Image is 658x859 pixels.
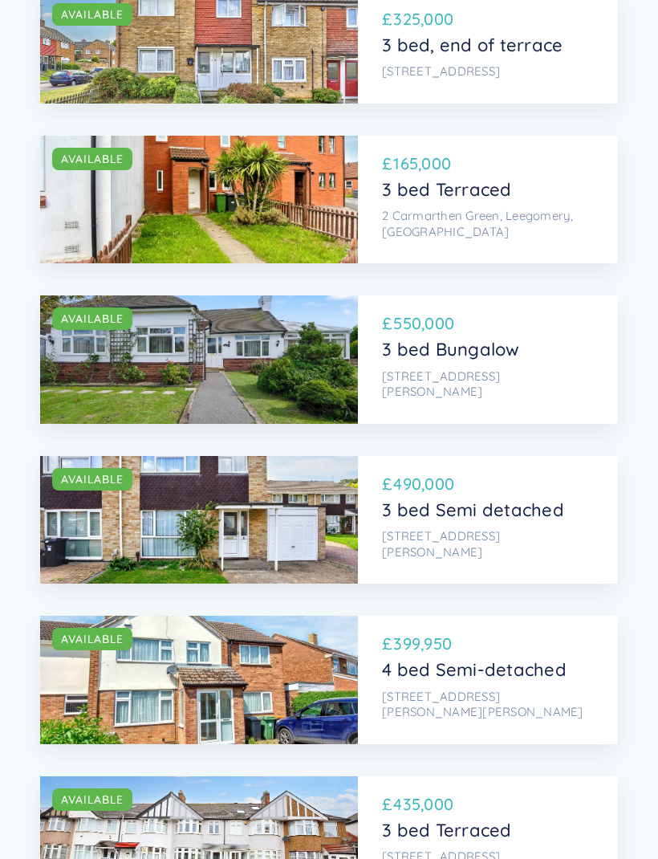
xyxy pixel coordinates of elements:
[382,499,590,520] p: 3 bed Semi detached
[382,311,392,336] p: £
[61,151,124,167] div: AVAILABLE
[61,631,124,647] div: AVAILABLE
[382,632,392,656] p: £
[382,179,590,200] p: 3 bed Terraced
[382,472,392,496] p: £
[382,659,590,680] p: 4 bed Semi-detached
[382,368,590,400] p: [STREET_ADDRESS][PERSON_NAME]
[61,792,124,808] div: AVAILABLE
[393,472,454,496] p: 490,000
[382,339,590,360] p: 3 bed Bungalow
[393,632,452,656] p: 399,950
[393,792,453,816] p: 435,000
[393,311,454,336] p: 550,000
[40,295,618,424] a: AVAILABLE£550,0003 bed Bungalow[STREET_ADDRESS][PERSON_NAME]
[382,208,590,239] p: 2 Carmarthen Green, Leegomery, [GEOGRAPHIC_DATA]
[382,820,590,841] p: 3 bed Terraced
[382,792,392,816] p: £
[40,456,618,584] a: AVAILABLE£490,0003 bed Semi detached[STREET_ADDRESS][PERSON_NAME]
[61,471,124,487] div: AVAILABLE
[382,689,590,720] p: [STREET_ADDRESS][PERSON_NAME][PERSON_NAME]
[61,311,124,327] div: AVAILABLE
[382,528,590,560] p: [STREET_ADDRESS][PERSON_NAME]
[40,136,618,264] a: AVAILABLE£165,0003 bed Terraced2 Carmarthen Green, Leegomery, [GEOGRAPHIC_DATA]
[393,152,451,176] p: 165,000
[382,152,392,176] p: £
[40,616,618,744] a: AVAILABLE£399,9504 bed Semi-detached[STREET_ADDRESS][PERSON_NAME][PERSON_NAME]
